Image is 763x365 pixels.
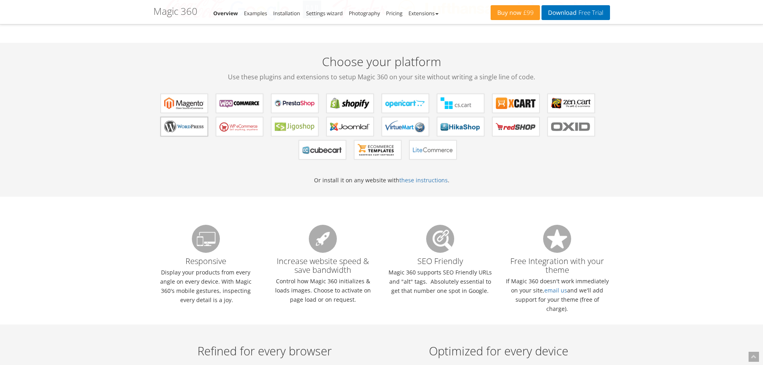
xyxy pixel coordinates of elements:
[496,121,536,133] b: Magic 360 for redSHOP
[302,144,342,156] b: Magic 360 for CubeCart
[437,94,484,113] a: Magic 360 for CS-Cart
[80,46,86,53] img: tab_keywords_by_traffic_grey.svg
[22,13,39,19] div: v 4.0.25
[441,97,481,109] b: Magic 360 for CS-Cart
[358,144,398,156] b: Magic 360 for ecommerce Templates
[270,225,376,274] h3: Increase website speed & save bandwidth
[216,94,263,113] a: Magic 360 for WooCommerce
[330,97,370,109] b: Magic 360 for Shopify
[409,10,439,17] a: Extensions
[213,10,238,17] a: Overview
[441,121,481,133] b: Magic 360 for HikaShop
[548,94,595,113] a: Magic 360 for Zen Cart
[386,10,403,17] a: Pricing
[390,345,608,357] p: Optimized for every device
[388,225,493,266] h3: SEO Friendly
[385,97,425,109] b: Magic 360 for OpenCart
[492,117,540,136] a: Magic 360 for redSHOP
[349,10,380,17] a: Photography
[161,117,208,136] a: Magic 360 for WordPress
[153,55,610,82] h2: Choose your platform
[548,117,595,136] a: Magic 360 for OXID
[13,13,19,19] img: logo_orange.svg
[155,345,374,357] p: Refined for every browser
[382,221,499,305] div: Magic 360 supports SEO Friendly URLs and "alt" tags. Absolutely essential to get that number one ...
[382,117,429,136] a: Magic 360 for VirtueMart
[164,97,204,109] b: Magic 360 for Magento
[153,6,197,16] h1: Magic 360
[299,140,346,159] a: Magic 360 for CubeCart
[30,47,72,52] div: Domain Overview
[153,43,610,197] div: Or install it on any website with .
[576,10,603,16] span: Free Trial
[551,121,591,133] b: Magic 360 for OXID
[354,140,401,159] a: Magic 360 for ecommerce Templates
[271,117,318,136] a: Magic 360 for Jigoshop
[153,225,259,266] h3: Responsive
[437,117,484,136] a: Magic 360 for HikaShop
[330,121,370,133] b: Magic 360 for Joomla
[271,94,318,113] a: Magic 360 for PrestaShop
[496,97,536,109] b: Magic 360 for X-Cart
[219,121,260,133] b: Magic 360 for WP e-Commerce
[399,176,448,184] a: these instructions
[491,5,540,20] a: Buy now£99
[275,97,315,109] b: Magic 360 for PrestaShop
[499,221,616,305] div: If Magic 360 doesn't work immediately on your site, and we'll add support for your theme (free of...
[164,121,204,133] b: Magic 360 for WordPress
[385,121,425,133] b: Magic 360 for VirtueMart
[89,47,135,52] div: Keywords by Traffic
[153,72,610,82] span: Use these plugins and extensions to setup Magic 360 on your site without writing a single line of...
[521,10,534,16] span: £99
[505,225,610,274] h3: Free Integration with your theme
[216,117,263,136] a: Magic 360 for WP e-Commerce
[161,94,208,113] a: Magic 360 for Magento
[551,97,591,109] b: Magic 360 for Zen Cart
[326,94,374,113] a: Magic 360 for Shopify
[413,144,453,156] b: Magic 360 for LiteCommerce
[542,5,610,20] a: DownloadFree Trial
[409,140,457,159] a: Magic 360 for LiteCommerce
[273,10,300,17] a: Installation
[492,94,540,113] a: Magic 360 for X-Cart
[264,221,382,305] div: Control how Magic 360 initializes & loads images. Choose to activate on page load or on request.
[275,121,315,133] b: Magic 360 for Jigoshop
[544,286,567,294] a: email us
[21,21,88,27] div: Domain: [DOMAIN_NAME]
[382,94,429,113] a: Magic 360 for OpenCart
[13,21,19,27] img: website_grey.svg
[219,97,260,109] b: Magic 360 for WooCommerce
[22,46,28,53] img: tab_domain_overview_orange.svg
[326,117,374,136] a: Magic 360 for Joomla
[244,10,267,17] a: Examples
[147,221,265,305] div: Display your products from every angle on every device. With Magic 360's mobile gestures, inspect...
[306,10,343,17] a: Settings wizard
